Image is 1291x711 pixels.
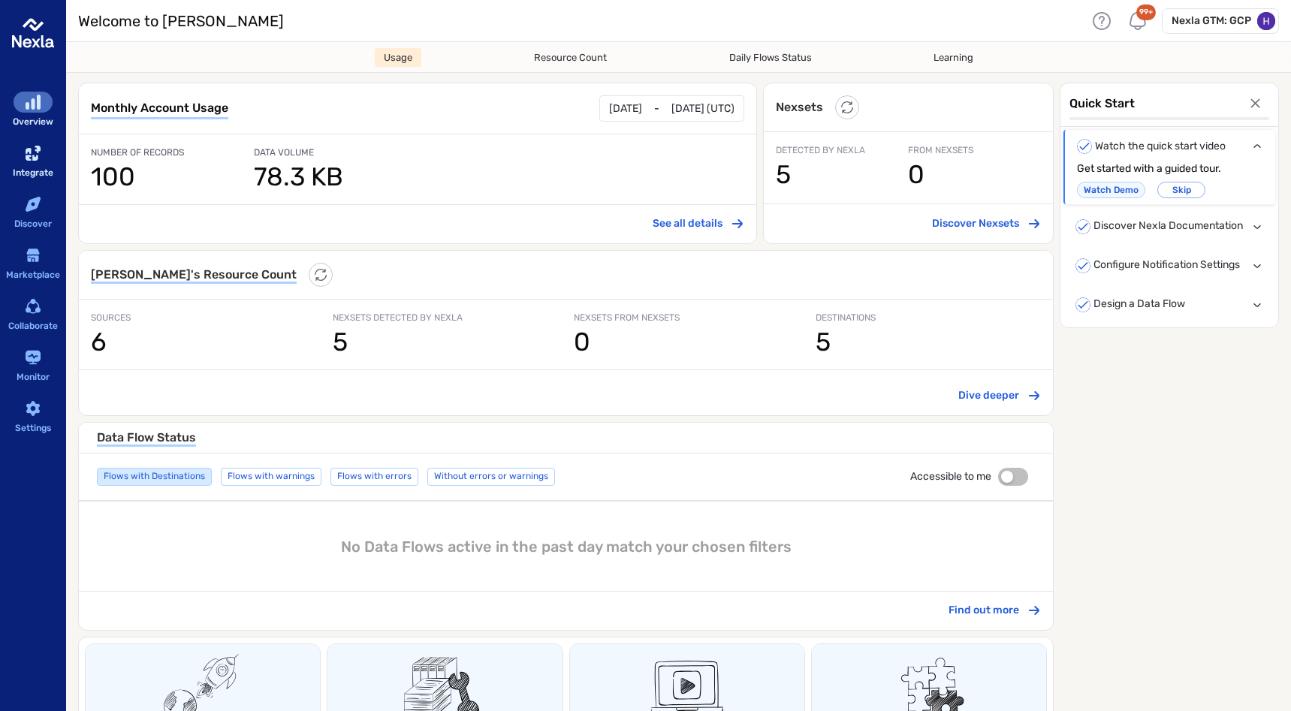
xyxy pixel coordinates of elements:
h1: 5 [816,327,1041,357]
div: Collaborate [8,318,58,334]
span: Quick Start [1069,96,1135,111]
p: [DATE] [609,100,642,118]
h1: 5 [776,160,909,190]
div: Flows with warnings [221,468,321,486]
h6: Data Flow Status [97,430,196,445]
div: Marketplace [6,267,60,283]
span: Resource Count [534,52,607,63]
span: Without errors or warnings [428,465,554,487]
img: ACg8ocJfsw-lCdNU7Q_oT4dyXxQKwL13WiENarzUPZPiEKFxUXezNQ=s96-c [1257,12,1275,30]
span: Accessible to me [910,469,991,484]
div: - [600,96,744,121]
div: Monitor [17,369,50,385]
h3: Welcome to [PERSON_NAME] [78,12,284,30]
h1: 0 [574,327,799,357]
div: Configure Notification Settings [1063,249,1275,282]
div: Integrate [13,165,53,181]
h1: 100 [91,162,254,192]
span: DETECTED BY NEXLA [776,144,909,156]
div: Overview [13,114,53,130]
span: NUMBER OF RECORDS [91,146,254,158]
span: Discover Nexla Documentation [1093,219,1243,234]
button: Dive deeper [952,382,1047,409]
div: Help [1090,9,1114,33]
button: Skip [1157,182,1205,198]
div: Discover [14,216,52,232]
button: Discover Nexsets [926,210,1047,237]
h1: 78.3 KB [254,162,417,192]
img: logo [12,12,54,54]
span: Watch the quick start video [1095,139,1226,154]
h6: Nexsets [776,100,823,115]
div: 99+ [1136,5,1156,21]
div: Flows with errors [330,468,418,486]
div: Flows with Destinations [97,468,212,486]
span: DESTINATIONS [816,312,1041,324]
button: See all details [647,210,750,237]
a: Watch Demo [1077,182,1145,198]
h5: No Data Flows active in the past day match your chosen filters [341,538,792,556]
button: Find out more [943,597,1047,624]
a: Overview [9,90,57,132]
span: Design a Data Flow [1093,297,1185,312]
a: Integrate [9,141,57,183]
div: Discover Nexla Documentation [1063,210,1275,243]
span: Monthly Account Usage [91,101,228,115]
div: Without errors or warnings [427,468,555,486]
p: [DATE] (UTC) [671,100,734,118]
span: DATA VOLUME [254,146,417,158]
h1: 5 [333,327,558,357]
span: Learning [934,52,973,63]
span: Flows with errors [331,465,418,487]
h1: 6 [91,327,316,357]
h6: Nexla GTM: GCP [1172,14,1251,29]
div: Design a Data Flow [1063,288,1275,321]
span: FROM NEXSETS [908,144,1041,156]
span: Daily Flows Status [729,52,812,63]
a: Collaborate [9,294,57,336]
span: SOURCES [91,312,316,324]
div: Notifications [1126,9,1150,33]
span: NEXSETS DETECTED BY NEXLA [333,312,558,324]
span: Flows with warnings [222,465,321,487]
h6: [PERSON_NAME] 's Resource Count [91,267,297,282]
div: Settings [15,420,51,436]
span: Flows with Destinations [98,465,211,487]
a: Marketplace [9,243,57,285]
div: Watch the quick start video [1065,130,1275,163]
span: NEXSETS FROM NEXSETS [574,312,799,324]
a: Settings [9,396,57,438]
span: Usage [384,52,412,63]
h1: 0 [908,160,1041,190]
a: Monitor [9,345,57,387]
a: Discover [9,192,57,234]
span: Configure Notification Settings [1093,258,1240,273]
div: Get started with a guided tour. [1065,163,1275,176]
